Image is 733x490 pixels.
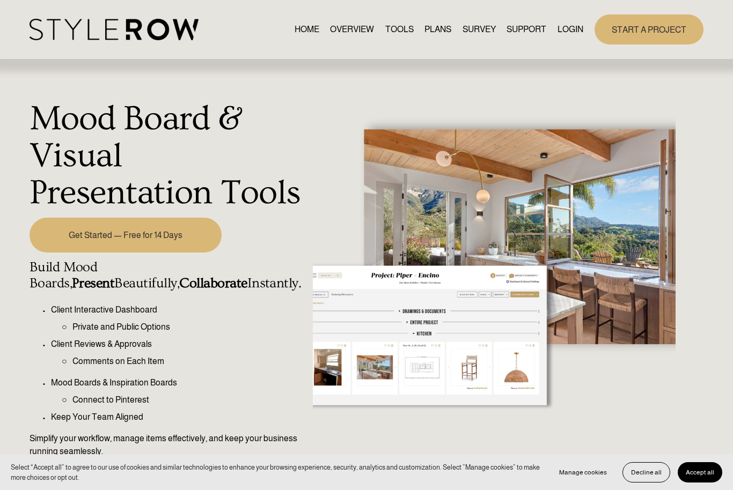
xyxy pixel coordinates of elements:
[686,469,714,476] span: Accept all
[72,355,307,368] p: Comments on Each Item
[631,469,662,476] span: Decline all
[51,376,307,389] p: Mood Boards & Inspiration Boards
[559,469,607,476] span: Manage cookies
[385,22,414,36] a: TOOLS
[507,22,546,36] a: folder dropdown
[424,22,451,36] a: PLANS
[72,321,307,333] p: Private and Public Options
[51,303,307,316] p: Client Interactive Dashboard
[30,218,222,253] a: Get Started — Free for 14 Days
[72,276,114,291] strong: Present
[179,276,247,291] strong: Collaborate
[622,462,670,482] button: Decline all
[595,14,703,44] a: START A PROJECT
[51,338,307,351] p: Client Reviews & Approvals
[30,19,199,41] img: StyleRow
[51,411,307,424] p: Keep Your Team Aligned
[330,22,374,36] a: OVERVIEW
[295,22,319,36] a: HOME
[30,101,307,211] h1: Mood Board & Visual Presentation Tools
[463,22,496,36] a: SURVEY
[11,462,540,482] p: Select “Accept all” to agree to our use of cookies and similar technologies to enhance your brows...
[30,432,307,458] p: Simplify your workflow, manage items effectively, and keep your business running seamlessly.
[507,23,546,36] span: SUPPORT
[551,462,615,482] button: Manage cookies
[558,22,583,36] a: LOGIN
[678,462,722,482] button: Accept all
[72,394,307,406] p: Connect to Pinterest
[30,259,307,292] h4: Build Mood Boards, Beautifully, Instantly.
